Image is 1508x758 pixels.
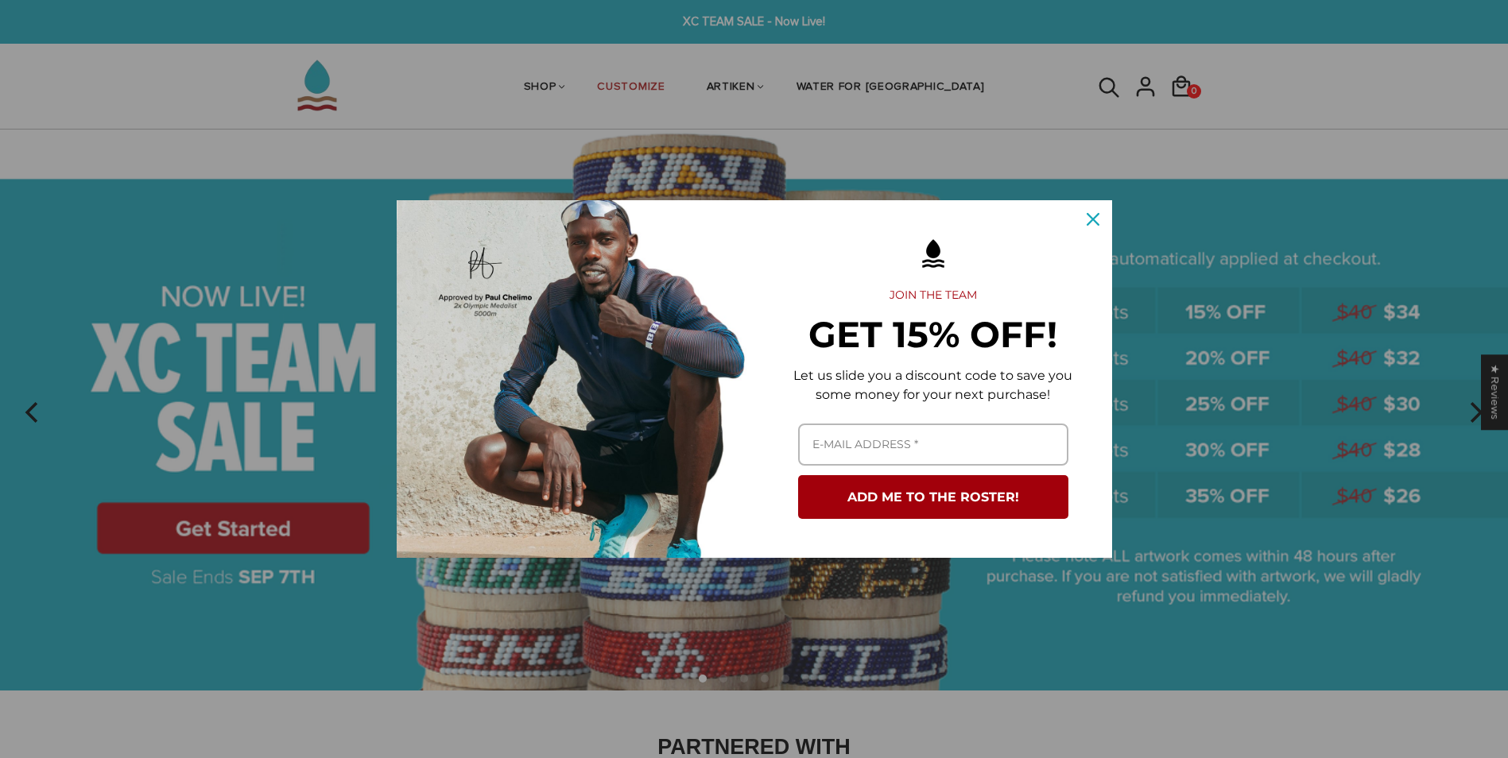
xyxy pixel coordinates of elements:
svg: close icon [1087,213,1099,226]
button: Close [1074,200,1112,238]
p: Let us slide you a discount code to save you some money for your next purchase! [780,366,1087,404]
strong: GET 15% OFF! [808,312,1057,356]
h2: JOIN THE TEAM [780,288,1087,303]
button: ADD ME TO THE ROSTER! [798,475,1068,519]
input: Email field [798,423,1068,466]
